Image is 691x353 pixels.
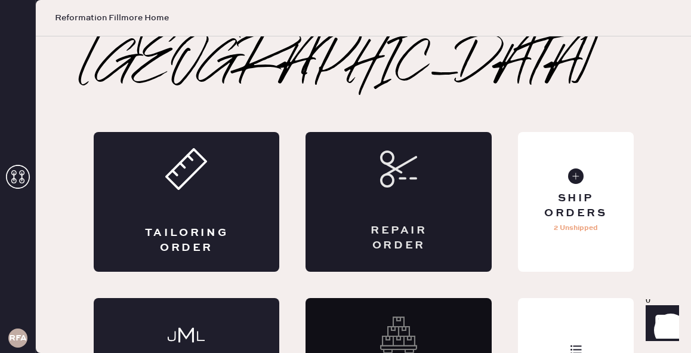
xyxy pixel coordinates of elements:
[9,334,27,342] h3: RFA
[353,223,444,253] div: Repair Order
[634,299,686,351] iframe: Front Chat
[554,221,598,235] p: 2 Unshipped
[55,12,169,24] span: Reformation Fillmore Home
[527,191,624,221] div: Ship Orders
[141,226,232,256] div: Tailoring Order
